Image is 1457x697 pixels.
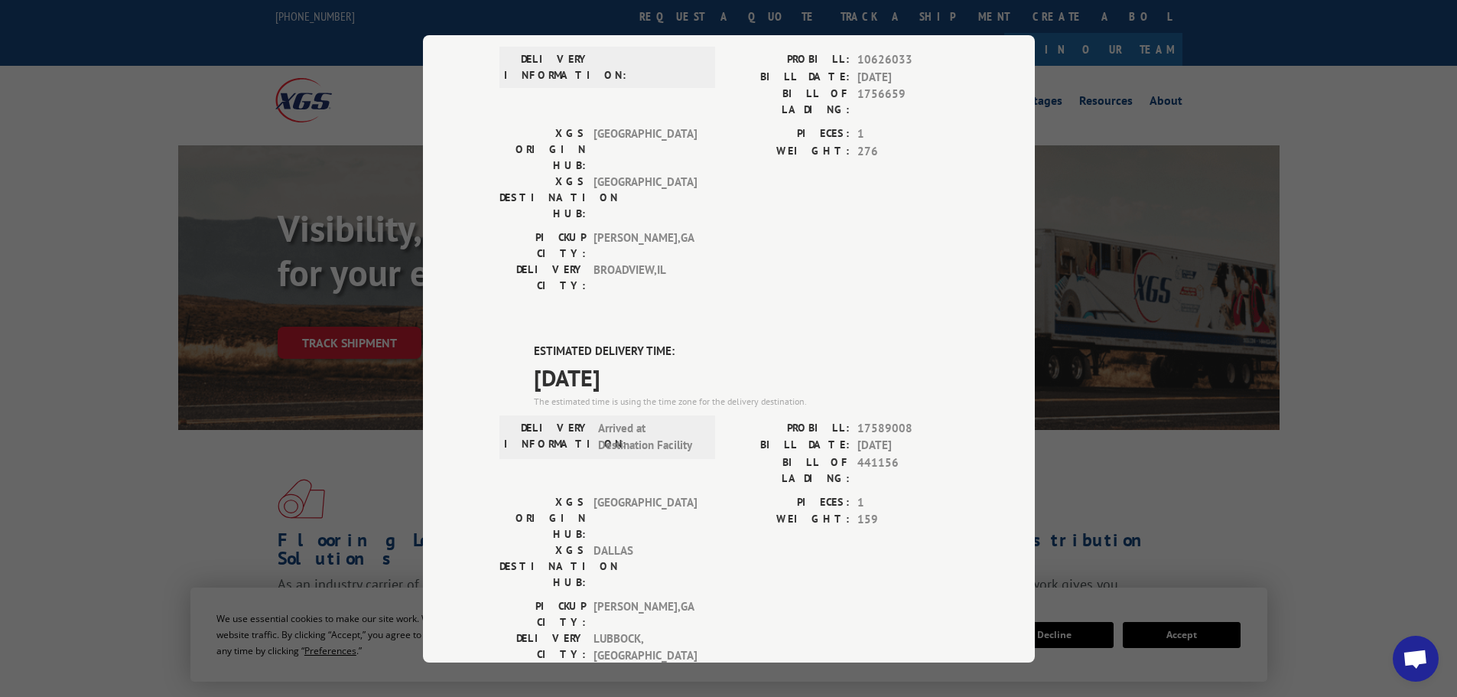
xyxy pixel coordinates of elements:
span: Arrived at Destination Facility [598,419,701,454]
a: Open chat [1393,636,1439,682]
label: DELIVERY INFORMATION: [504,419,590,454]
label: XGS ORIGIN HUB: [499,125,586,174]
span: 159 [857,511,958,529]
label: PIECES: [729,493,850,511]
span: 10626033 [857,51,958,69]
label: PROBILL: [729,51,850,69]
span: DALLAS [594,542,697,590]
label: WEIGHT: [729,511,850,529]
label: XGS ORIGIN HUB: [499,493,586,542]
span: 1756659 [857,86,958,118]
label: DELIVERY CITY: [499,630,586,664]
div: The estimated time is using the time zone for the delivery destination. [534,394,958,408]
label: ESTIMATED DELIVERY TIME: [534,343,958,360]
label: WEIGHT: [729,142,850,160]
label: DELIVERY CITY: [499,262,586,294]
span: [DATE] [857,437,958,454]
label: BILL OF LADING: [729,454,850,486]
span: 17589008 [857,419,958,437]
span: [DATE] [534,360,958,394]
span: 441156 [857,454,958,486]
span: 1 [857,493,958,511]
span: [PERSON_NAME] , GA [594,598,697,630]
label: PIECES: [729,125,850,143]
span: [GEOGRAPHIC_DATA] [594,174,697,222]
span: 276 [857,142,958,160]
label: BILL DATE: [729,68,850,86]
label: PROBILL: [729,419,850,437]
span: [GEOGRAPHIC_DATA] [594,125,697,174]
span: LUBBOCK , [GEOGRAPHIC_DATA] [594,630,697,664]
label: DELIVERY INFORMATION: [504,51,590,83]
label: XGS DESTINATION HUB: [499,174,586,222]
span: [PERSON_NAME] , GA [594,230,697,262]
label: PICKUP CITY: [499,598,586,630]
span: 1 [857,125,958,143]
label: XGS DESTINATION HUB: [499,542,586,590]
label: BILL OF LADING: [729,86,850,118]
span: [GEOGRAPHIC_DATA] [594,493,697,542]
span: BROADVIEW , IL [594,262,697,294]
span: DELIVERED [534,5,958,40]
label: PICKUP CITY: [499,230,586,262]
label: BILL DATE: [729,437,850,454]
span: [DATE] [857,68,958,86]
